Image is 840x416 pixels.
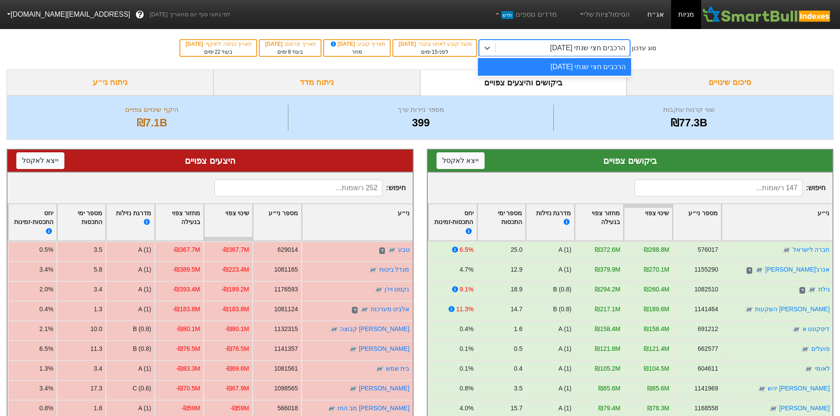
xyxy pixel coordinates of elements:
[818,286,829,293] a: גילת
[274,364,298,373] div: 1081561
[173,245,200,254] div: -₪367.7M
[644,364,669,373] div: ₪104.5M
[765,266,829,273] a: אנרג'[PERSON_NAME]
[39,245,53,254] div: 0.5%
[478,204,526,241] div: Toggle SortBy
[635,180,803,196] input: 147 רשומות...
[57,204,105,241] div: Toggle SortBy
[694,285,718,294] div: 1082510
[514,384,522,393] div: 3.5
[352,307,358,314] span: ד
[514,324,522,334] div: 1.6
[274,384,298,393] div: 1098565
[138,245,151,254] div: A (1)
[106,204,154,241] div: Toggle SortBy
[782,246,791,255] img: tase link
[133,344,151,353] div: B (0.8)
[799,287,805,294] span: ד
[138,9,142,21] span: ?
[627,70,833,96] div: סיכום שינויים
[459,245,474,254] div: 6.5%
[385,286,410,293] a: נקסט ויז'ן
[291,105,551,115] div: מספר ניירות ערך
[138,305,151,314] div: A (1)
[253,204,301,241] div: Toggle SortBy
[225,364,249,373] div: -₪69.6M
[437,154,824,167] div: ביקושים צפויים
[94,285,102,294] div: 3.4
[514,364,522,373] div: 0.4
[510,265,522,274] div: 12.9
[176,324,200,334] div: -₪80.1M
[558,245,571,254] div: A (1)
[185,48,252,56] div: בעוד ימים
[274,265,298,274] div: 1081165
[371,306,410,313] a: אלביט מערכות
[575,6,634,23] a: הסימולציות שלי
[274,285,298,294] div: 1176593
[553,305,571,314] div: B (0.8)
[329,41,357,47] span: [DATE]
[510,305,522,314] div: 14.7
[186,41,205,47] span: [DATE]
[274,305,298,314] div: 1081124
[264,40,316,48] div: תאריך פרסום :
[155,204,203,241] div: Toggle SortBy
[132,384,151,393] div: C (0.6)
[215,49,220,55] span: 22
[39,324,53,334] div: 2.1%
[8,204,56,241] div: Toggle SortBy
[698,364,718,373] div: 604611
[327,405,336,413] img: tase link
[337,405,409,412] a: [PERSON_NAME] מב החז
[222,265,249,274] div: -₪223.4M
[39,344,53,353] div: 6.5%
[386,365,410,372] a: בית שמש
[814,365,829,372] a: לאומי
[432,209,474,236] div: יחס התכסות-זמינות
[16,154,404,167] div: היצעים צפויים
[369,266,377,275] img: tase link
[39,384,53,393] div: 3.4%
[694,404,718,413] div: 1168558
[558,324,571,334] div: A (1)
[204,204,252,241] div: Toggle SortBy
[575,204,623,241] div: Toggle SortBy
[225,344,249,353] div: -₪76.5M
[388,246,396,255] img: tase link
[510,285,522,294] div: 18.9
[39,265,53,274] div: 3.4%
[176,344,200,353] div: -₪76.5M
[379,266,410,273] a: מגדל ביטוח
[811,345,829,352] a: פועלים
[398,40,472,48] div: מועד קובע לאחוז ציבור :
[644,285,669,294] div: ₪260.4M
[94,404,102,413] div: 1.8
[779,405,829,412] a: [PERSON_NAME]
[644,324,669,334] div: ₪158.4M
[214,180,382,196] input: 252 רשומות...
[558,265,571,274] div: A (1)
[698,324,718,334] div: 691212
[459,404,474,413] div: 4.0%
[595,265,620,274] div: ₪379.9M
[173,305,200,314] div: -₪183.8M
[374,286,383,295] img: tase link
[420,70,627,96] div: ביקושים והיצעים צפויים
[330,325,339,334] img: tase link
[490,6,560,23] a: מדדים נוספיםחדש
[510,404,522,413] div: 15.7
[595,344,620,353] div: ₪121.8M
[340,325,409,332] a: [PERSON_NAME] קבוצה
[624,204,672,241] div: Toggle SortBy
[459,324,474,334] div: 0.4%
[213,70,420,96] div: ניתוח מדד
[16,152,64,169] button: ייצא לאקסל
[329,40,385,48] div: תאריך קובע :
[644,344,669,353] div: ₪121.4M
[558,404,571,413] div: A (1)
[745,306,754,314] img: tase link
[644,305,669,314] div: ₪189.6M
[173,265,200,274] div: -₪389.5M
[595,245,620,254] div: ₪372.6M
